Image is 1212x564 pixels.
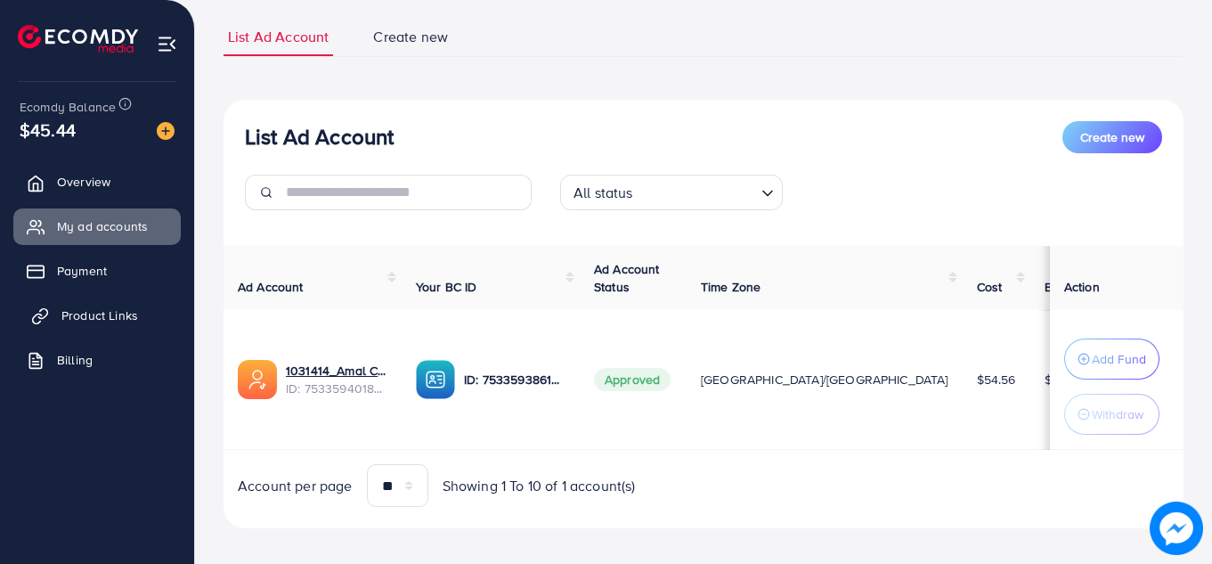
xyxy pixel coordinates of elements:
[13,208,181,244] a: My ad accounts
[157,122,175,140] img: image
[594,368,671,391] span: Approved
[228,27,329,47] span: List Ad Account
[570,180,637,206] span: All status
[1092,404,1143,425] p: Withdraw
[443,476,636,496] span: Showing 1 To 10 of 1 account(s)
[13,164,181,200] a: Overview
[416,278,477,296] span: Your BC ID
[1150,502,1203,555] img: image
[18,25,138,53] img: logo
[157,34,177,54] img: menu
[238,360,277,399] img: ic-ads-acc.e4c84228.svg
[57,173,110,191] span: Overview
[13,298,181,333] a: Product Links
[57,217,148,235] span: My ad accounts
[416,360,455,399] img: ic-ba-acc.ded83a64.svg
[286,362,387,398] div: <span class='underline'>1031414_Amal Collection_1754051557873</span></br>7533594018068971521
[1064,339,1159,380] button: Add Fund
[286,380,387,397] span: ID: 7533594018068971521
[57,262,107,280] span: Payment
[20,98,116,116] span: Ecomdy Balance
[639,176,754,206] input: Search for option
[1080,128,1144,146] span: Create new
[61,307,138,324] span: Product Links
[1064,278,1100,296] span: Action
[464,369,565,390] p: ID: 7533593861403754513
[977,278,1003,296] span: Cost
[701,371,948,388] span: [GEOGRAPHIC_DATA]/[GEOGRAPHIC_DATA]
[238,278,304,296] span: Ad Account
[1062,121,1162,153] button: Create new
[1092,348,1146,370] p: Add Fund
[701,278,761,296] span: Time Zone
[373,27,448,47] span: Create new
[560,175,783,210] div: Search for option
[13,342,181,378] a: Billing
[57,351,93,369] span: Billing
[594,260,660,296] span: Ad Account Status
[20,117,76,143] span: $45.44
[245,124,394,150] h3: List Ad Account
[13,253,181,289] a: Payment
[286,362,387,380] a: 1031414_Amal Collection_1754051557873
[238,476,353,496] span: Account per page
[1064,394,1159,435] button: Withdraw
[977,371,1016,388] span: $54.56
